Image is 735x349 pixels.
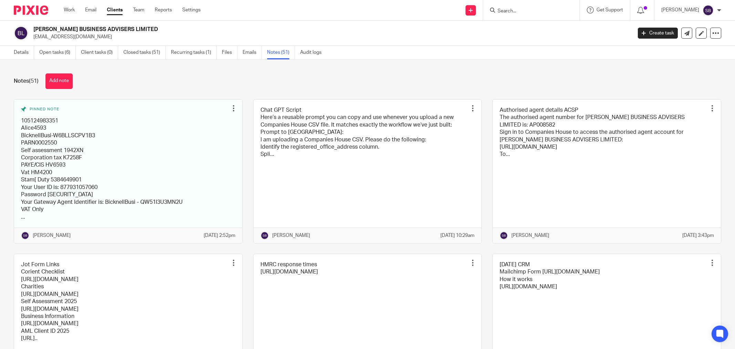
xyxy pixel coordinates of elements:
p: [DATE] 3:43pm [682,232,714,239]
a: Recurring tasks (1) [171,46,217,59]
img: svg%3E [500,231,508,240]
a: Team [133,7,144,13]
a: Client tasks (0) [81,46,118,59]
a: Clients [107,7,123,13]
span: (51) [29,78,39,84]
p: [EMAIL_ADDRESS][DOMAIN_NAME] [33,33,627,40]
input: Search [497,8,559,14]
a: Details [14,46,34,59]
a: Create task [638,28,678,39]
span: Get Support [596,8,623,12]
button: Add note [45,73,73,89]
a: Email [85,7,96,13]
a: Notes (51) [267,46,295,59]
p: [PERSON_NAME] [511,232,549,239]
p: [DATE] 10:29am [440,232,474,239]
a: Reports [155,7,172,13]
h2: [PERSON_NAME] BUSINESS ADVISERS LIMITED [33,26,509,33]
a: Audit logs [300,46,327,59]
a: Emails [243,46,262,59]
img: svg%3E [261,231,269,240]
a: Files [222,46,237,59]
div: Pinned note [21,107,228,112]
a: Closed tasks (51) [123,46,166,59]
p: [PERSON_NAME] [33,232,71,239]
a: Open tasks (6) [39,46,76,59]
img: svg%3E [703,5,714,16]
img: svg%3E [21,231,29,240]
img: svg%3E [14,26,28,40]
a: Settings [182,7,201,13]
p: [DATE] 2:52pm [204,232,235,239]
a: Work [64,7,75,13]
p: [PERSON_NAME] [272,232,310,239]
h1: Notes [14,78,39,85]
p: [PERSON_NAME] [661,7,699,13]
img: Pixie [14,6,48,15]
